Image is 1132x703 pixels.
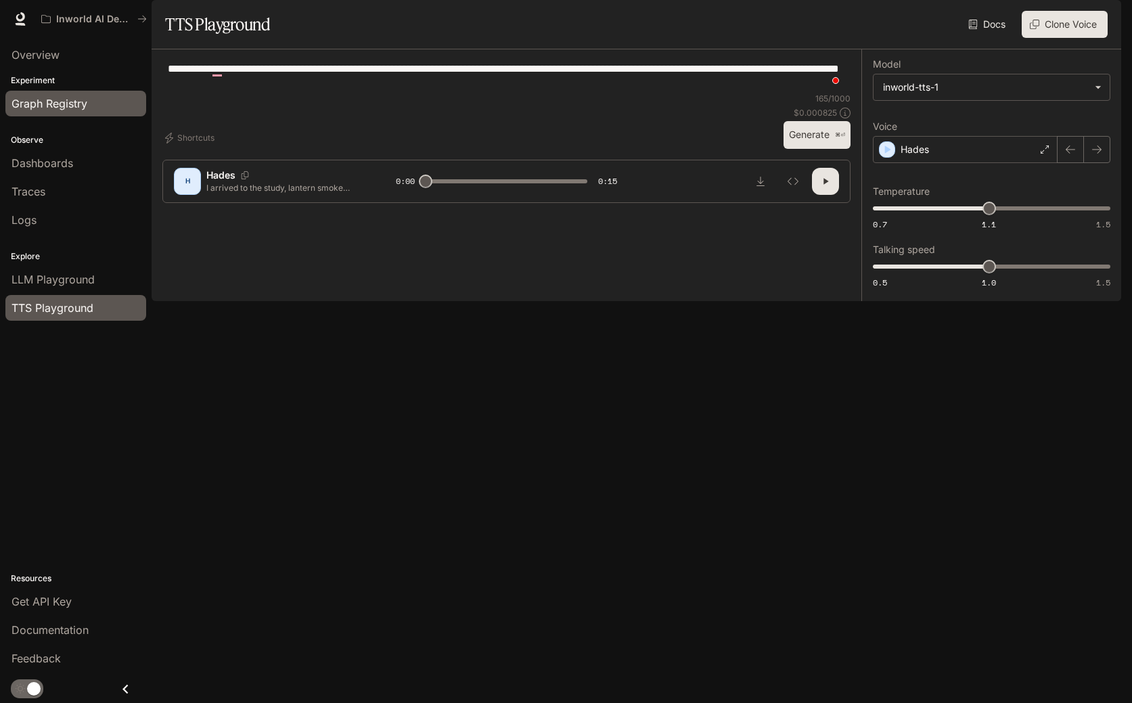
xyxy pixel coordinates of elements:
div: inworld-tts-1 [883,81,1088,94]
p: $ 0.000825 [794,107,837,118]
span: 0.7 [873,219,887,230]
span: 0:15 [598,175,617,188]
span: 1.5 [1096,219,1110,230]
p: Model [873,60,901,69]
button: Clone Voice [1022,11,1108,38]
button: Copy Voice ID [235,171,254,179]
p: Hades [206,168,235,182]
button: All workspaces [35,5,153,32]
p: Voice [873,122,897,131]
span: 1.5 [1096,277,1110,288]
span: 1.0 [982,277,996,288]
button: Download audio [747,168,774,195]
button: Generate⌘⏎ [784,121,851,149]
p: ⌘⏎ [835,131,845,139]
p: I arrived to the study, lantern smoke curling, the professor slumped, breath gone, eyes fixed. Th... [206,182,363,194]
span: 0:00 [396,175,415,188]
p: 165 / 1000 [815,93,851,104]
p: Talking speed [873,245,935,254]
a: Docs [966,11,1011,38]
div: inworld-tts-1 [874,74,1110,100]
span: 0.5 [873,277,887,288]
button: Shortcuts [162,127,220,149]
button: Inspect [779,168,807,195]
div: H [177,171,198,192]
p: Inworld AI Demos [56,14,132,25]
textarea: To enrich screen reader interactions, please activate Accessibility in Grammarly extension settings [168,61,845,92]
p: Hades [901,143,929,156]
span: 1.1 [982,219,996,230]
p: Temperature [873,187,930,196]
h1: TTS Playground [165,11,270,38]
